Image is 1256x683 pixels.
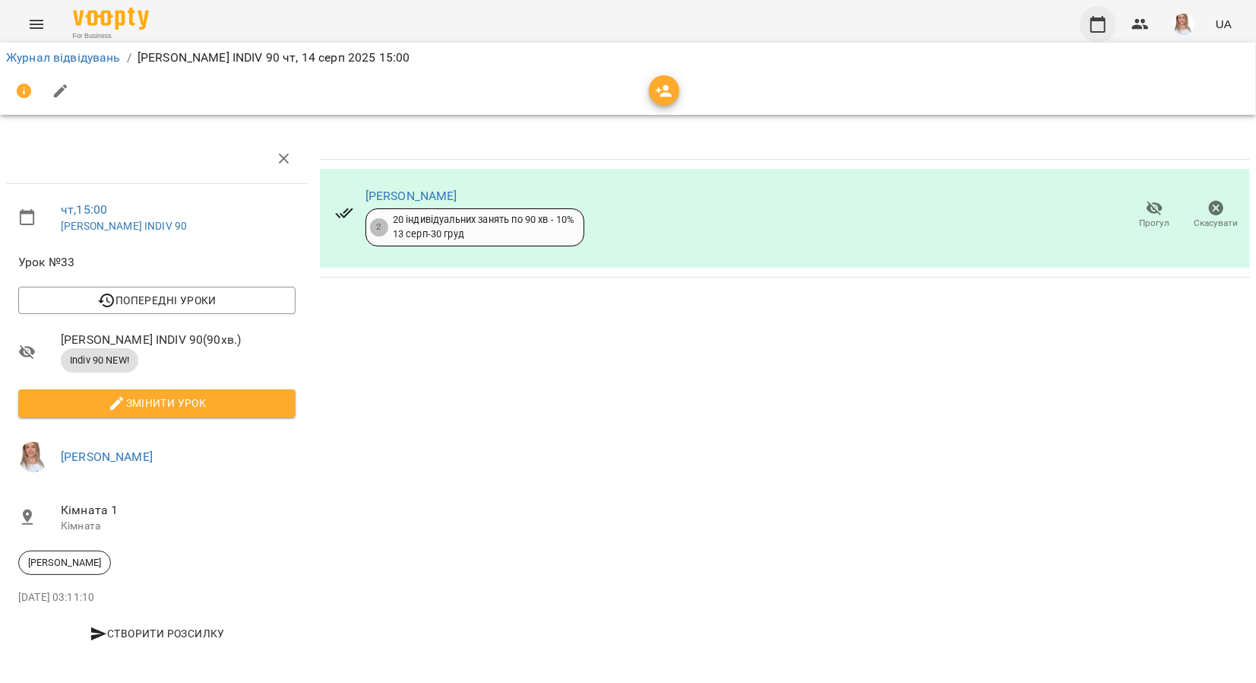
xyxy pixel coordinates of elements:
[61,331,296,349] span: [PERSON_NAME] INDIV 90 ( 90 хв. )
[30,394,283,412] span: Змінити урок
[18,551,111,575] div: [PERSON_NAME]
[61,202,107,217] a: чт , 15:00
[18,620,296,647] button: Створити розсилку
[18,590,296,605] p: [DATE] 03:11:10
[127,49,131,67] li: /
[73,31,149,41] span: For Business
[1216,16,1232,32] span: UA
[19,556,110,570] span: [PERSON_NAME]
[1124,194,1185,237] button: Прогул
[30,291,283,310] span: Попередні уроки
[6,50,121,65] a: Журнал відвідувань
[18,389,296,417] button: Змінити урок
[18,442,49,472] img: a3864db21cf396e54496f7cceedc0ca3.jpg
[1185,194,1247,237] button: Скасувати
[18,287,296,314] button: Попередні уроки
[365,189,457,203] a: [PERSON_NAME]
[18,253,296,272] span: Урок №33
[1173,14,1194,35] img: a3864db21cf396e54496f7cceedc0ca3.jpg
[61,450,153,464] a: [PERSON_NAME]
[61,354,138,367] span: Indiv 90 NEW!
[61,501,296,519] span: Кімната 1
[1140,217,1170,230] span: Прогул
[18,6,55,43] button: Menu
[393,213,574,241] div: 20 індивідуальних занять по 90 хв - 10% 13 серп - 30 груд
[61,519,296,534] p: Кімната
[73,8,149,30] img: Voopty Logo
[370,218,388,237] div: 2
[24,624,289,643] span: Створити розсилку
[61,220,187,232] a: [PERSON_NAME] INDIV 90
[1194,217,1239,230] span: Скасувати
[1210,10,1238,38] button: UA
[138,49,410,67] p: [PERSON_NAME] INDIV 90 чт, 14 серп 2025 15:00
[6,49,1250,67] nav: breadcrumb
